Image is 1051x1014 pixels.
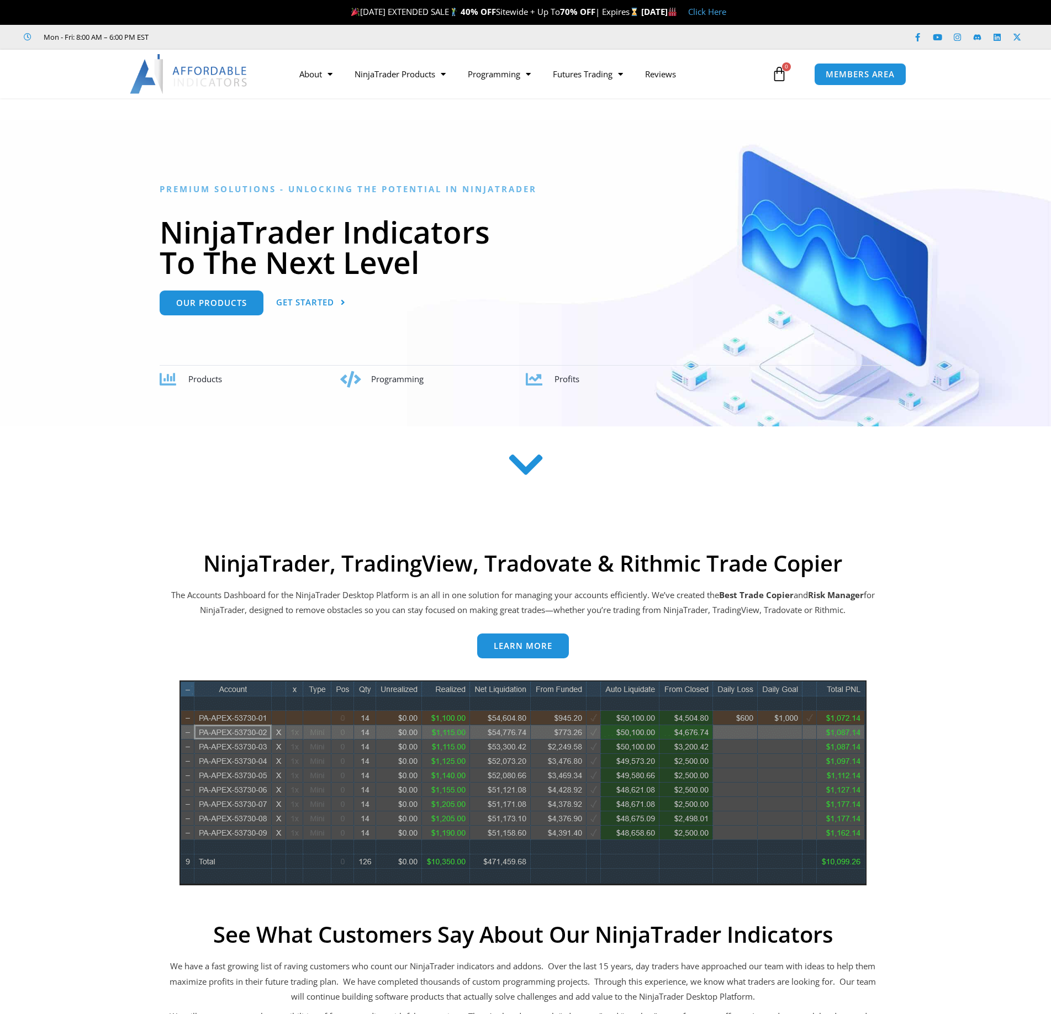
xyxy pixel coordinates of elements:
[160,291,263,315] a: Our Products
[276,291,346,315] a: Get Started
[719,589,794,600] b: Best Trade Copier
[808,589,864,600] strong: Risk Manager
[826,70,895,78] span: MEMBERS AREA
[457,61,542,87] a: Programming
[41,30,149,44] span: Mon - Fri: 8:00 AM – 6:00 PM EST
[554,373,579,384] span: Profits
[160,216,891,277] h1: NinjaTrader Indicators To The Next Level
[288,61,344,87] a: About
[630,8,638,16] img: ⌛
[351,8,360,16] img: 🎉
[170,959,876,1005] p: We have a fast growing list of raving customers who count our NinjaTrader indicators and addons. ...
[560,6,595,17] strong: 70% OFF
[170,550,876,577] h2: NinjaTrader, TradingView, Tradovate & Rithmic Trade Copier
[634,61,687,87] a: Reviews
[348,6,641,17] span: [DATE] EXTENDED SALE Sitewide + Up To | Expires
[494,642,552,650] span: Learn more
[668,8,677,16] img: 🏭
[276,298,334,307] span: Get Started
[450,8,458,16] img: 🏌️‍♂️
[344,61,457,87] a: NinjaTrader Products
[688,6,726,17] a: Click Here
[176,299,247,307] span: Our Products
[782,62,791,71] span: 0
[755,58,804,90] a: 0
[371,373,424,384] span: Programming
[188,373,222,384] span: Products
[814,63,906,86] a: MEMBERS AREA
[170,921,876,948] h2: See What Customers Say About Our NinjaTrader Indicators
[288,61,769,87] nav: Menu
[164,31,330,43] iframe: Customer reviews powered by Trustpilot
[160,184,891,194] h6: Premium Solutions - Unlocking the Potential in NinjaTrader
[641,6,677,17] strong: [DATE]
[461,6,496,17] strong: 40% OFF
[170,588,876,619] p: The Accounts Dashboard for the NinjaTrader Desktop Platform is an all in one solution for managin...
[179,680,867,885] img: wideview8 28 2 | Affordable Indicators – NinjaTrader
[130,54,249,94] img: LogoAI | Affordable Indicators – NinjaTrader
[477,633,569,658] a: Learn more
[542,61,634,87] a: Futures Trading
